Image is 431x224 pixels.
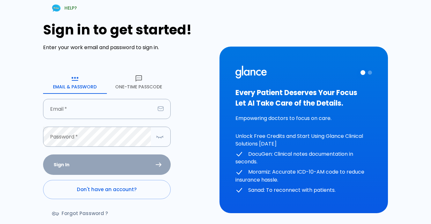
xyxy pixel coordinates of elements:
p: Moramiz: Accurate ICD-10-AM code to reduce insurance hassle. [235,168,372,184]
p: Empowering doctors to focus on care. [235,115,372,122]
p: Enter your work email and password to sign in. [43,44,212,51]
h1: Sign in to get started! [43,22,212,38]
p: DocuGen: Clinical notes documentation in seconds. [235,150,372,166]
p: Unlock Free Credits and Start Using Glance Clinical Solutions [DATE] [235,132,372,148]
p: Sanad: To reconnect with patients. [235,186,372,194]
input: dr.ahmed@clinic.com [43,99,155,119]
button: Email & Password [43,71,107,94]
a: Forgot Password ? [43,204,118,223]
h3: Every Patient Deserves Your Focus Let AI Take Care of the Details. [235,87,372,108]
button: One-Time Passcode [107,71,171,94]
a: Don't have an account? [43,180,171,199]
img: Chat Support [51,3,62,14]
